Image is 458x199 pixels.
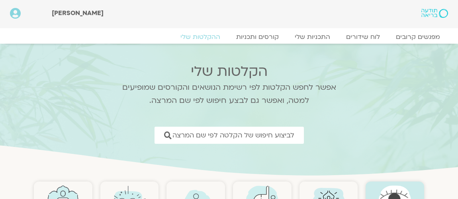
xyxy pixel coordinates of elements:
a: קורסים ותכניות [228,33,287,41]
h2: הקלטות שלי [112,64,346,79]
a: מפגשים קרובים [388,33,448,41]
nav: Menu [10,33,448,41]
a: לוח שידורים [338,33,388,41]
p: אפשר לחפש הקלטות לפי רשימת הנושאים והקורסים שמופיעים למטה, ואפשר גם לבצע חיפוש לפי שם המרצה. [112,81,346,107]
a: לביצוע חיפוש של הקלטה לפי שם המרצה [155,127,304,144]
span: לביצוע חיפוש של הקלטה לפי שם המרצה [172,131,294,139]
span: [PERSON_NAME] [52,9,104,17]
a: ההקלטות שלי [172,33,228,41]
a: התכניות שלי [287,33,338,41]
